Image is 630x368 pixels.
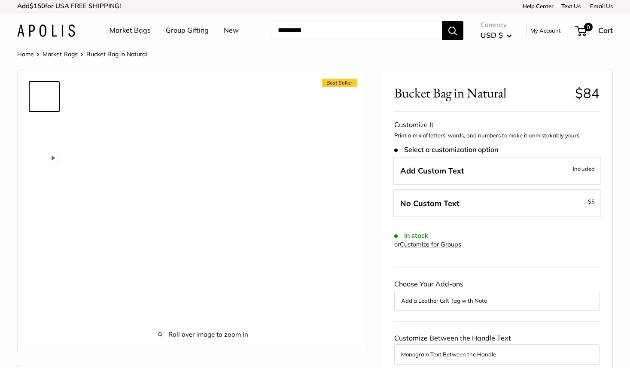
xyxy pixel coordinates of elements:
a: Bucket Bag in Natural [29,152,60,182]
span: No Custom Text [400,198,460,208]
span: Cart [598,26,613,35]
span: Add Custom Text [400,166,464,176]
a: Bucket Bag in Natural [29,255,60,286]
label: Add Custom Text [393,157,601,185]
a: Help Center [520,3,554,9]
a: Bucket Bag in Natural [29,289,60,320]
input: Search... [271,21,442,40]
a: Bucket Bag in Natural [29,116,60,148]
span: USD $ [481,30,503,40]
a: Market Bags [43,50,78,58]
a: Home [17,50,34,58]
button: Monogram Text Between the Handle [401,349,593,359]
a: Text Us [561,3,581,9]
div: Customize Between the Handle Text [394,332,600,365]
span: $150 [30,2,45,10]
span: Included [573,164,595,174]
span: $5 [588,198,595,205]
a: Customize for Groups [400,240,461,248]
button: USD $ [481,28,512,42]
div: or [394,239,461,250]
span: In stock [394,231,428,240]
span: 0 [584,23,593,31]
div: Choose Your Add-ons [394,278,600,310]
a: Bucket Bag in Natural [29,81,60,112]
a: Bucket Bag in Natural [29,323,60,354]
a: Bucket Bag in Natural [29,220,60,251]
span: - [585,196,595,207]
span: Bucket Bag in Natural [394,85,568,101]
label: Leave Blank [393,189,601,218]
a: New [224,24,239,37]
nav: Breadcrumb [17,49,147,60]
a: Email Us [587,3,613,9]
a: Bucket Bag in Natural [29,186,60,217]
span: $84 [575,85,600,101]
span: Best Seller [322,79,357,87]
a: My Account [530,25,561,36]
a: Group Gifting [166,24,209,37]
a: Market Bags [110,24,151,37]
span: Select a customization option [394,146,498,154]
button: Search [442,21,463,40]
button: Add a Leather Gift Tag with Note [401,295,593,306]
span: Roll over image to zoom in [86,328,320,341]
span: Bucket Bag in Natural [86,50,147,58]
p: Print a mix of letters, words, and numbers to make it unmistakably yours. [394,131,600,140]
img: Apolis [17,24,75,37]
span: Currency [481,19,512,31]
a: 0 Cart [576,24,613,37]
div: Customize It [394,119,600,131]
